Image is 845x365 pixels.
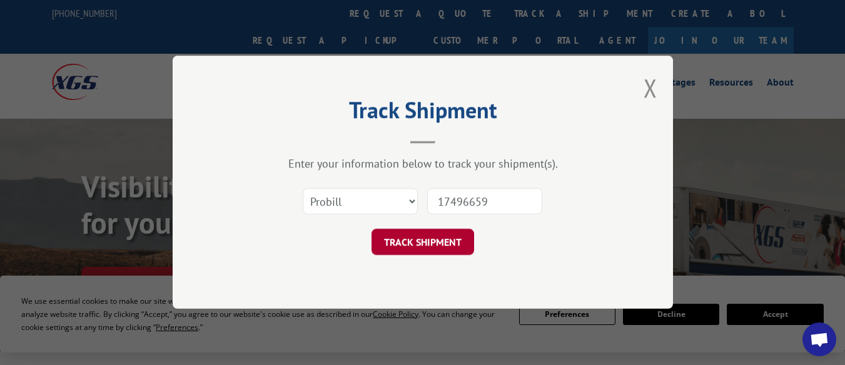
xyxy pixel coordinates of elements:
[802,322,836,356] div: Open chat
[372,229,474,256] button: TRACK SHIPMENT
[235,157,610,171] div: Enter your information below to track your shipment(s).
[644,71,657,104] button: Close modal
[427,189,542,215] input: Number(s)
[235,101,610,125] h2: Track Shipment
